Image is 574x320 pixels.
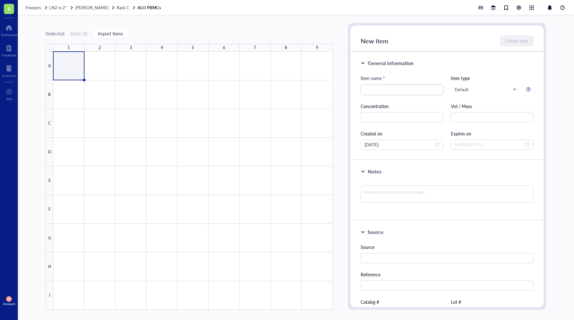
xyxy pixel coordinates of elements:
[368,59,414,67] div: General information
[161,44,163,52] div: 4
[68,44,70,52] div: 1
[500,36,534,46] button: Create item
[49,5,74,11] a: LN2 in 2*
[451,298,534,305] div: Lot #
[455,87,516,92] span: Default
[361,36,388,45] span: New item
[46,52,53,80] div: A
[49,4,67,11] span: LN2 in 2*
[130,44,132,52] div: 3
[2,53,16,57] div: Notebook
[285,44,287,52] div: 8
[75,5,136,11] a: [PERSON_NAME]Rack C
[46,281,53,310] div: I
[2,74,16,77] div: Inventory
[451,75,534,82] div: Item type
[361,130,443,137] div: Created on
[368,168,381,175] div: Notes
[1,23,17,37] a: Dashboard
[361,298,443,305] div: Catalog #
[46,80,53,109] div: B
[368,228,384,236] div: Source
[364,141,434,148] input: MM/DD/YYYY
[26,5,48,11] a: Freezers
[6,97,12,101] div: Add
[2,43,16,57] a: Notebook
[3,302,15,306] div: Account
[361,75,385,82] div: Item name
[451,130,534,137] div: Expires on
[46,195,53,224] div: F
[46,30,65,37] div: 0 selected:
[75,4,108,11] span: [PERSON_NAME]
[46,224,53,252] div: G
[137,5,162,11] a: ALO PBMCs
[192,44,194,52] div: 5
[361,271,534,278] div: Reference
[99,44,101,52] div: 2
[92,28,129,39] button: Import items
[70,28,87,39] button: Paste (0)
[46,166,53,195] div: E
[451,103,534,110] div: Vol / Mass
[455,141,524,148] input: MM/DD/YYYY
[98,31,123,36] span: Import items
[316,44,318,52] div: 9
[361,103,443,110] div: Concentration
[8,5,11,13] span: S
[26,4,41,11] span: Freezers
[46,138,53,166] div: D
[2,63,16,77] a: Inventory
[361,244,534,251] div: Source
[1,33,17,37] div: Dashboard
[7,298,11,300] span: AO
[117,4,129,11] span: Rack C
[254,44,256,52] div: 7
[46,252,53,281] div: H
[46,109,53,138] div: C
[223,44,225,52] div: 6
